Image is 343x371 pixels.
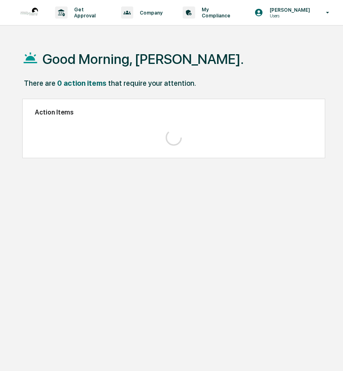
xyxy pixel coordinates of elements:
[24,79,55,87] div: There are
[108,79,196,87] div: that require your attention.
[57,79,107,87] div: 0 action items
[19,3,39,22] img: logo
[35,108,313,116] h2: Action Items
[195,6,236,19] p: My Compliance
[133,10,166,16] p: Company
[263,13,314,19] p: Users
[43,51,244,67] h1: Good Morning, [PERSON_NAME].
[68,6,105,19] p: Get Approval
[263,7,314,13] p: [PERSON_NAME]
